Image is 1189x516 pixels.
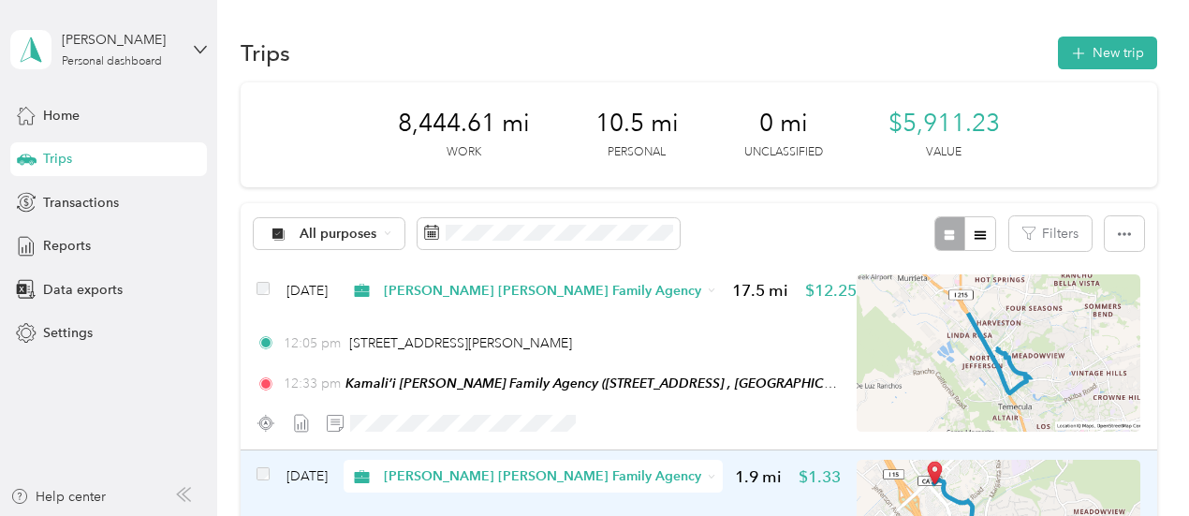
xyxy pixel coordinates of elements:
h1: Trips [241,43,290,63]
div: Personal dashboard [62,56,162,67]
p: Value [926,144,961,161]
span: Trips [43,149,72,169]
span: $1.33 [799,465,841,489]
span: Data exports [43,280,123,300]
div: [PERSON_NAME] [62,30,179,50]
span: [PERSON_NAME] [PERSON_NAME] Family Agency [384,466,701,486]
p: Unclassified [744,144,823,161]
span: 12:33 pm [284,374,337,393]
button: Help center [10,487,106,507]
span: Home [43,106,80,125]
span: Reports [43,236,91,256]
span: [DATE] [286,466,328,486]
span: 1.9 mi [735,465,782,489]
span: $5,911.23 [888,109,1000,139]
span: [STREET_ADDRESS][PERSON_NAME] [349,335,572,351]
span: [DATE] [286,281,328,301]
span: 8,444.61 mi [398,109,530,139]
span: Settings [43,323,93,343]
span: 12:05 pm [284,333,341,353]
p: Personal [608,144,666,161]
button: Filters [1009,216,1092,251]
span: $12.25 [805,279,857,302]
p: Work [447,144,481,161]
span: 0 mi [759,109,808,139]
span: Transactions [43,193,119,213]
img: minimap [857,274,1140,432]
span: [PERSON_NAME] [PERSON_NAME] Family Agency [384,281,701,301]
span: 17.5 mi [732,279,788,302]
span: Kamali’i [PERSON_NAME] Family Agency ([STREET_ADDRESS] , [GEOGRAPHIC_DATA], [GEOGRAPHIC_DATA]) [345,376,1008,391]
iframe: Everlance-gr Chat Button Frame [1084,411,1189,516]
button: New trip [1058,37,1157,69]
span: 10.5 mi [595,109,679,139]
span: All purposes [300,228,377,241]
